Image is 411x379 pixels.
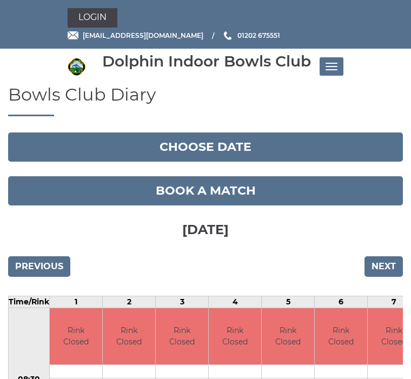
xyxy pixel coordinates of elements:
span: [EMAIL_ADDRESS][DOMAIN_NAME] [83,31,203,39]
button: Toggle navigation [320,57,343,76]
td: Rink Closed [50,308,102,365]
td: 1 [50,296,103,308]
td: Time/Rink [9,296,50,308]
a: Login [68,8,117,28]
td: 6 [315,296,368,308]
h1: Bowls Club Diary [8,85,403,116]
div: Dolphin Indoor Bowls Club [102,53,311,70]
a: Book a match [8,176,403,205]
a: Email [EMAIL_ADDRESS][DOMAIN_NAME] [68,30,203,41]
td: Rink Closed [315,308,367,365]
img: Phone us [224,31,231,40]
td: Rink Closed [262,308,314,365]
a: Phone us 01202 675551 [222,30,280,41]
span: 01202 675551 [237,31,280,39]
input: Previous [8,256,70,277]
td: 4 [209,296,262,308]
td: Rink Closed [103,308,155,365]
td: Rink Closed [156,308,208,365]
button: Choose date [8,132,403,162]
h3: [DATE] [8,205,403,251]
td: 3 [156,296,209,308]
input: Next [364,256,403,277]
td: 5 [262,296,315,308]
td: 2 [103,296,156,308]
td: Rink Closed [209,308,261,365]
img: Email [68,31,78,39]
img: Dolphin Indoor Bowls Club [68,58,85,76]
